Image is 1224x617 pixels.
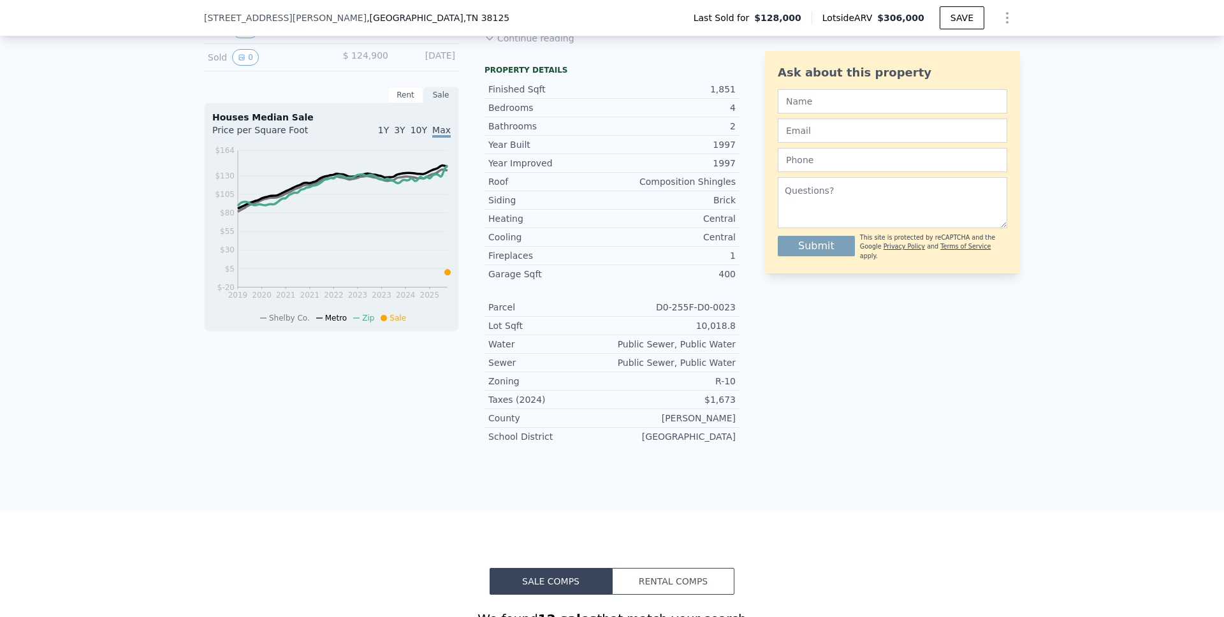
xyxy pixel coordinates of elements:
div: Year Improved [488,157,612,170]
span: , TN 38125 [463,13,509,23]
button: View historical data [232,49,259,66]
span: $306,000 [877,13,924,23]
tspan: $55 [220,227,235,236]
tspan: 2025 [420,291,440,300]
div: Sold [208,49,321,66]
span: $ 124,900 [343,50,388,61]
button: SAVE [940,6,984,29]
a: Privacy Policy [884,243,925,250]
span: Metro [325,314,347,323]
div: Cooling [488,231,612,243]
tspan: 2021 [276,291,296,300]
div: 400 [612,268,736,280]
div: 1,851 [612,83,736,96]
span: 3Y [394,125,405,135]
span: Max [432,125,451,138]
div: [DATE] [398,49,455,66]
div: Houses Median Sale [212,111,451,124]
span: 1Y [378,125,389,135]
div: Roof [488,175,612,188]
div: 1997 [612,157,736,170]
div: 10,018.8 [612,319,736,332]
tspan: $164 [215,146,235,155]
input: Phone [778,148,1007,172]
span: Sale [390,314,406,323]
tspan: $-20 [217,283,235,292]
tspan: $130 [215,171,235,180]
tspan: 2024 [396,291,416,300]
span: [STREET_ADDRESS][PERSON_NAME] [204,11,367,24]
div: This site is protected by reCAPTCHA and the Google and apply. [860,233,1007,261]
div: 1997 [612,138,736,151]
div: Finished Sqft [488,83,612,96]
div: Lot Sqft [488,319,612,332]
tspan: 2020 [252,291,272,300]
div: Sale [423,87,459,103]
div: Heating [488,212,612,225]
tspan: 2022 [324,291,344,300]
div: Year Built [488,138,612,151]
tspan: $80 [220,208,235,217]
span: , [GEOGRAPHIC_DATA] [367,11,509,24]
div: Zoning [488,375,612,388]
div: Sewer [488,356,612,369]
div: Public Sewer, Public Water [612,356,736,369]
div: Rent [388,87,423,103]
div: Composition Shingles [612,175,736,188]
div: Siding [488,194,612,207]
div: $1,673 [612,393,736,406]
div: Fireplaces [488,249,612,262]
div: Property details [484,65,739,75]
tspan: 2023 [372,291,391,300]
div: Central [612,231,736,243]
div: D0-255F-D0-0023 [612,301,736,314]
div: School District [488,430,612,443]
div: Garage Sqft [488,268,612,280]
div: 4 [612,101,736,114]
div: 1 [612,249,736,262]
div: [PERSON_NAME] [612,412,736,425]
div: Ask about this property [778,64,1007,82]
div: Price per Square Foot [212,124,331,144]
div: Parcel [488,301,612,314]
tspan: 2023 [348,291,368,300]
div: 2 [612,120,736,133]
input: Email [778,119,1007,143]
tspan: $5 [225,265,235,273]
input: Name [778,89,1007,113]
tspan: 2021 [300,291,320,300]
tspan: 2019 [228,291,248,300]
div: Water [488,338,612,351]
div: [GEOGRAPHIC_DATA] [612,430,736,443]
button: Continue reading [484,32,574,45]
span: Last Sold for [694,11,755,24]
div: Public Sewer, Public Water [612,338,736,351]
button: Submit [778,236,855,256]
div: Brick [612,194,736,207]
button: Sale Comps [490,568,612,595]
span: 10Y [411,125,427,135]
div: Taxes (2024) [488,393,612,406]
div: Central [612,212,736,225]
div: Bedrooms [488,101,612,114]
tspan: $105 [215,190,235,199]
span: Shelby Co. [269,314,310,323]
span: Lotside ARV [822,11,877,24]
a: Terms of Service [940,243,991,250]
span: Zip [362,314,374,323]
div: Bathrooms [488,120,612,133]
div: County [488,412,612,425]
span: $128,000 [754,11,801,24]
button: Show Options [994,5,1020,31]
div: R-10 [612,375,736,388]
button: Rental Comps [612,568,734,595]
tspan: $30 [220,245,235,254]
